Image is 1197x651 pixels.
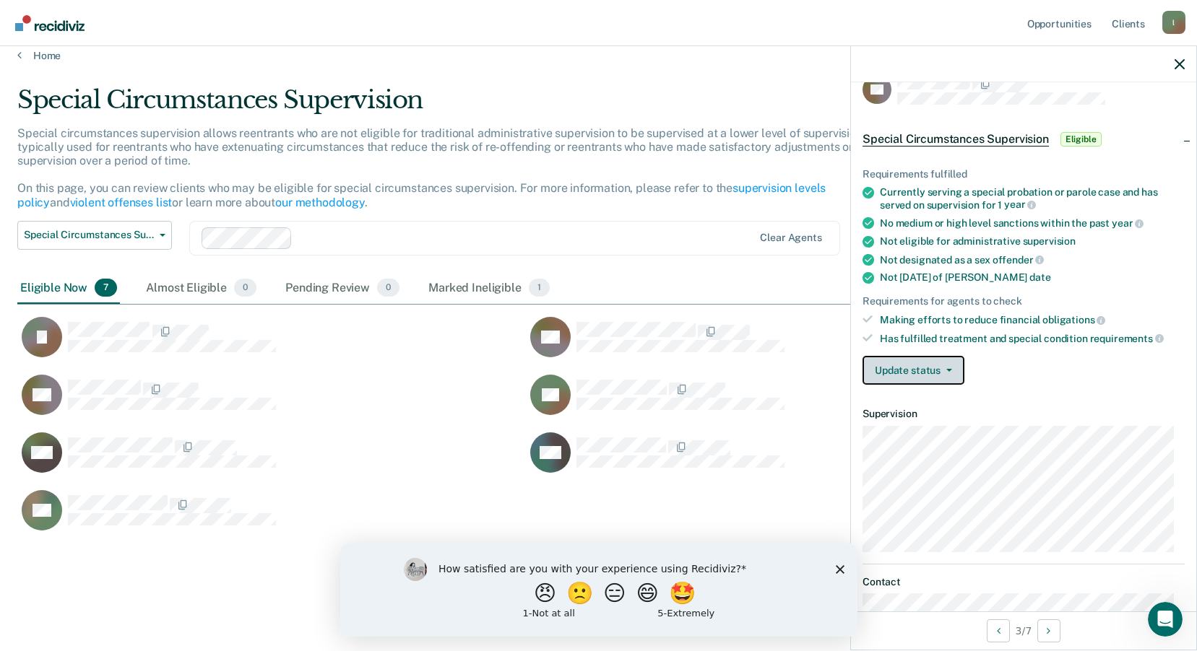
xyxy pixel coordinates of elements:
div: Making efforts to reduce financial [880,313,1185,326]
button: Next Opportunity [1037,619,1060,642]
div: Clear agents [760,232,821,244]
div: CaseloadOpportunityCell-917CW [17,432,526,489]
button: Update status [863,356,964,385]
div: Not [DATE] of [PERSON_NAME] [880,271,1185,284]
span: year [1004,198,1036,210]
iframe: Intercom live chat [1148,602,1183,637]
span: year [1112,217,1144,229]
span: 1 [529,279,550,297]
div: l [1162,11,1185,34]
img: Recidiviz [15,15,85,31]
button: Previous Opportunity [987,619,1010,642]
span: 0 [234,279,256,297]
div: Currently serving a special probation or parole case and has served on supervision for 1 [880,186,1185,211]
div: CaseloadOpportunityCell-878CG [526,432,1034,489]
span: date [1029,271,1050,283]
dt: Supervision [863,408,1185,420]
div: Almost Eligible [143,273,259,305]
div: Requirements for agents to check [863,295,1185,307]
div: 3 / 7 [851,611,1196,650]
span: 0 [377,279,399,297]
div: CaseloadOpportunityCell-501JO [17,374,526,432]
div: Requirements fulfilled [863,168,1185,180]
iframe: Survey by Kim from Recidiviz [340,543,857,637]
div: Pending Review [282,273,402,305]
a: supervision levels policy [17,181,826,209]
div: CaseloadOpportunityCell-158HN [17,489,526,547]
div: Not eligible for administrative [880,235,1185,248]
a: violent offenses list [70,196,173,209]
span: requirements [1090,333,1164,344]
div: CaseloadOpportunityCell-735JY [17,316,526,374]
div: Not designated as a sex [880,253,1185,266]
div: Special Circumstances Supervision [17,85,915,126]
div: CaseloadOpportunityCell-472IJ [526,316,1034,374]
div: Marked Ineligible [425,273,553,305]
div: Special Circumstances SupervisionEligible [851,116,1196,162]
p: Special circumstances supervision allows reentrants who are not eligible for traditional administ... [17,126,887,209]
div: Has fulfilled treatment and special condition [880,332,1185,345]
span: Special Circumstances Supervision [24,229,154,241]
dt: Contact [863,576,1185,588]
span: offender [993,254,1045,266]
button: Profile dropdown button [1162,11,1185,34]
span: supervision [1023,235,1076,247]
span: Eligible [1060,132,1102,147]
a: our methodology [275,196,365,209]
div: No medium or high level sanctions within the past [880,217,1185,230]
span: 7 [95,279,117,297]
a: Home [17,49,1180,62]
div: Eligible Now [17,273,120,305]
span: obligations [1042,314,1105,325]
div: CaseloadOpportunityCell-197IW [526,374,1034,432]
span: Special Circumstances Supervision [863,132,1049,147]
